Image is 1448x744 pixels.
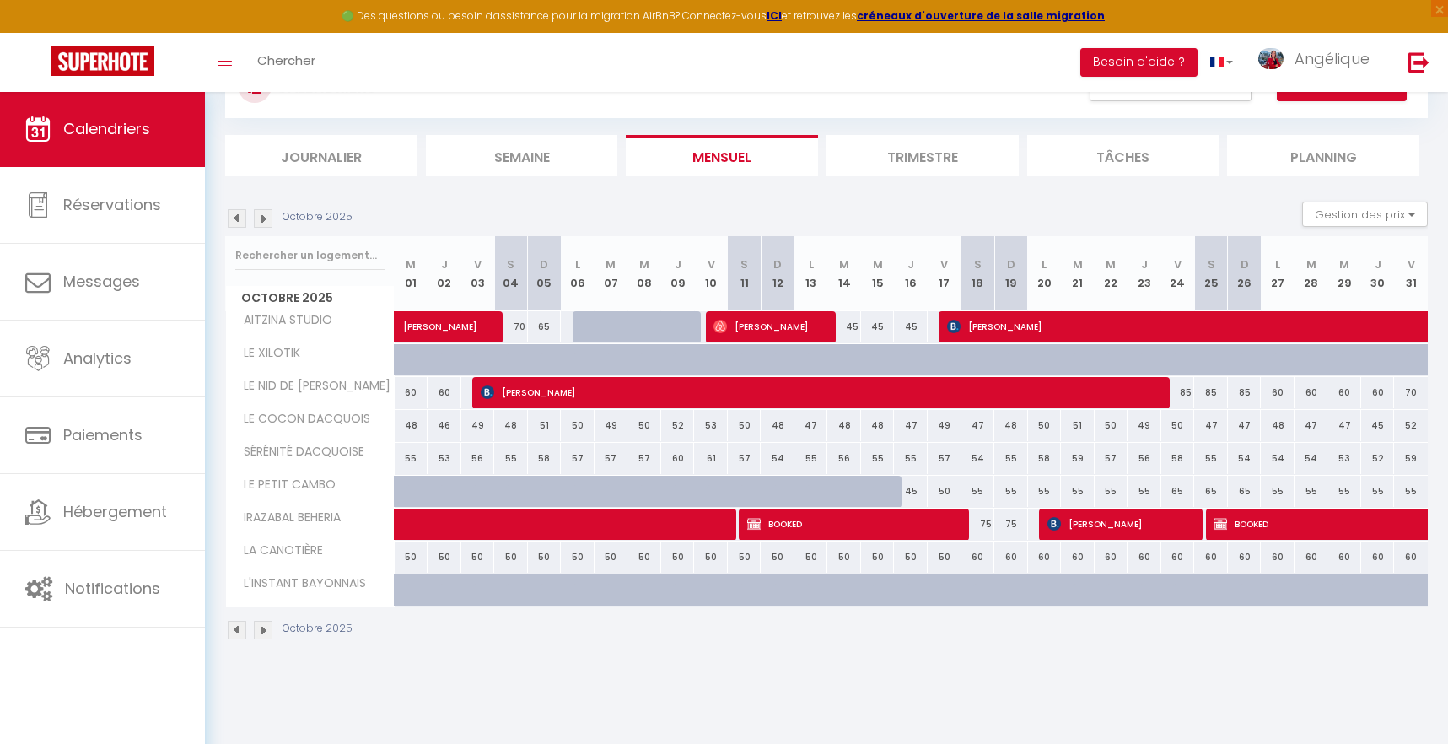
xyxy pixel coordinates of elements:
[1246,33,1391,92] a: ... Angélique
[661,443,695,474] div: 60
[928,443,961,474] div: 57
[661,542,695,573] div: 50
[839,256,849,272] abbr: M
[961,410,995,441] div: 47
[494,542,528,573] div: 50
[1261,542,1295,573] div: 60
[1241,256,1249,272] abbr: D
[63,118,150,139] span: Calendriers
[528,542,562,573] div: 50
[229,443,369,461] span: SÉRÉNITÉ DACQUOISE
[1095,476,1128,507] div: 55
[728,410,762,441] div: 50
[827,236,861,311] th: 14
[767,8,782,23] a: ICI
[245,33,328,92] a: Chercher
[13,7,64,57] button: Ouvrir le widget de chat LiveChat
[961,542,995,573] div: 60
[994,236,1028,311] th: 19
[1361,377,1395,408] div: 60
[809,256,814,272] abbr: L
[1061,542,1095,573] div: 60
[1141,256,1148,272] abbr: J
[994,542,1028,573] div: 60
[474,256,482,272] abbr: V
[773,256,782,272] abbr: D
[857,8,1105,23] a: créneaux d'ouverture de la salle migration
[1208,256,1215,272] abbr: S
[63,424,143,445] span: Paiements
[528,236,562,311] th: 05
[1275,256,1280,272] abbr: L
[1095,236,1128,311] th: 22
[728,542,762,573] div: 50
[229,509,345,527] span: IRAZABAL BEHERIA
[713,310,826,342] span: [PERSON_NAME]
[661,236,695,311] th: 09
[1194,377,1228,408] div: 85
[528,410,562,441] div: 51
[1061,476,1095,507] div: 55
[606,256,616,272] abbr: M
[1295,410,1328,441] div: 47
[1228,542,1262,573] div: 60
[894,542,928,573] div: 50
[528,311,562,342] div: 65
[1095,443,1128,474] div: 57
[1194,443,1228,474] div: 55
[229,476,340,494] span: LE PETIT CAMBO
[1394,410,1428,441] div: 52
[494,236,528,311] th: 04
[961,443,995,474] div: 54
[395,311,428,343] a: [PERSON_NAME]
[861,443,895,474] div: 55
[1339,256,1349,272] abbr: M
[974,256,982,272] abbr: S
[540,256,548,272] abbr: D
[761,236,794,311] th: 12
[1361,542,1395,573] div: 60
[1128,236,1161,311] th: 23
[1194,410,1228,441] div: 47
[794,443,828,474] div: 55
[827,542,861,573] div: 50
[994,476,1028,507] div: 55
[235,240,385,271] input: Rechercher un logement...
[395,410,428,441] div: 48
[1128,443,1161,474] div: 56
[1361,410,1395,441] div: 45
[461,410,495,441] div: 49
[1080,48,1198,77] button: Besoin d'aide ?
[595,542,628,573] div: 50
[861,410,895,441] div: 48
[395,542,428,573] div: 50
[694,236,728,311] th: 10
[794,410,828,441] div: 47
[794,542,828,573] div: 50
[63,271,140,292] span: Messages
[561,542,595,573] div: 50
[994,410,1028,441] div: 48
[1061,443,1095,474] div: 59
[1327,410,1361,441] div: 47
[740,256,748,272] abbr: S
[827,443,861,474] div: 56
[1258,48,1284,69] img: ...
[1028,476,1062,507] div: 55
[1261,377,1295,408] div: 60
[1327,476,1361,507] div: 55
[257,51,315,69] span: Chercher
[1408,256,1415,272] abbr: V
[229,542,327,560] span: LA CANOTIÈRE
[1228,410,1262,441] div: 47
[461,443,495,474] div: 56
[1295,236,1328,311] th: 28
[1295,48,1370,69] span: Angélique
[226,286,394,310] span: Octobre 2025
[747,508,961,540] span: BOOKED
[1161,377,1195,408] div: 85
[1408,51,1429,73] img: logout
[627,542,661,573] div: 50
[1394,542,1428,573] div: 60
[1394,377,1428,408] div: 70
